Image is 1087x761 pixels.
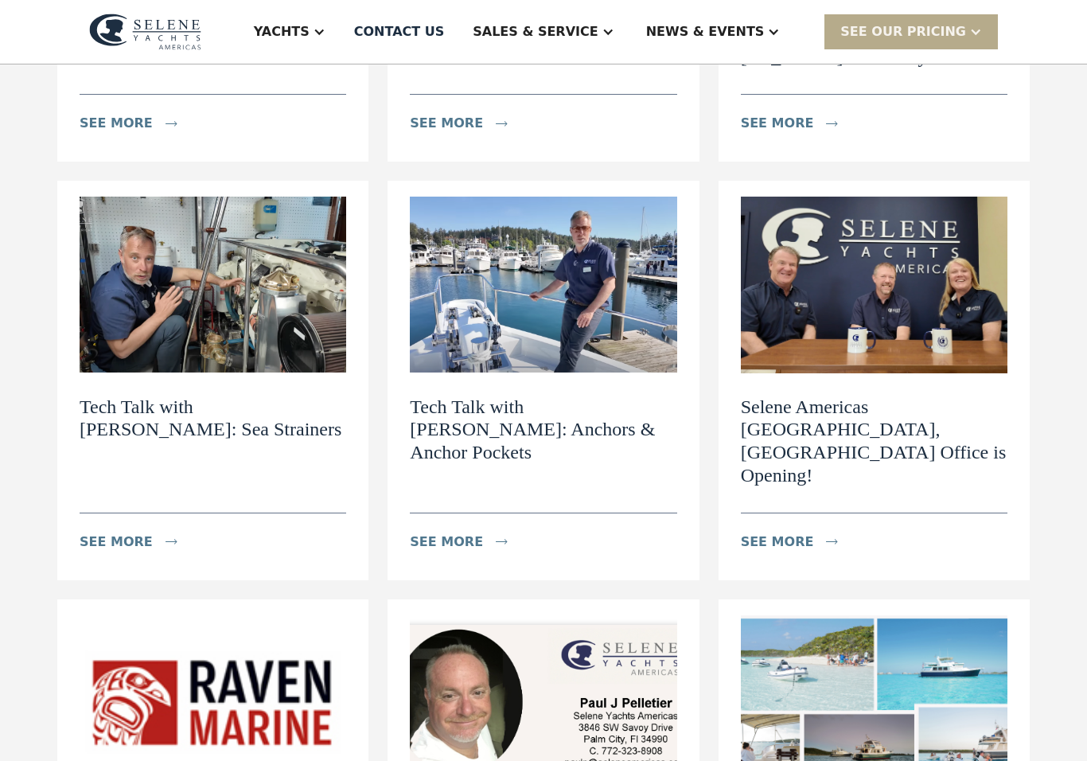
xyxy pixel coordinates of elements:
h2: Selene Americas [GEOGRAPHIC_DATA], [GEOGRAPHIC_DATA] Office is Opening! [741,396,1007,487]
img: icon [166,539,177,544]
img: Selene Americas Annapolis, MD Office is Opening! [741,197,1007,373]
div: SEE Our Pricing [824,14,998,49]
h2: Tech Talk with [PERSON_NAME]: Sea Strainers [80,396,346,442]
a: Selene Americas Annapolis, MD Office is Opening!Selene Americas [GEOGRAPHIC_DATA], [GEOGRAPHIC_DA... [719,181,1030,580]
img: icon [166,121,177,127]
img: icon [826,539,838,544]
div: Sales & Service [473,22,598,41]
div: Contact US [354,22,445,41]
div: News & EVENTS [646,22,765,41]
div: see more [80,114,153,133]
div: see more [80,533,153,552]
div: SEE Our Pricing [840,22,966,41]
img: icon [496,121,508,127]
div: see more [741,114,814,133]
img: Tech Talk with Dylan: Anchors & Anchor Pockets [410,197,676,373]
a: Tech Talk with Dylan: Sea StrainersTech Talk with [PERSON_NAME]: Sea Strainerssee moreicon [57,181,368,580]
img: logo [89,14,201,50]
img: icon [496,539,508,544]
h2: Tech Talk with [PERSON_NAME]: Anchors & Anchor Pockets [410,396,676,464]
img: Tech Talk with Dylan: Sea Strainers [80,197,346,373]
div: Yachts [254,22,310,41]
div: see more [410,533,483,552]
img: icon [826,121,838,127]
div: see more [741,533,814,552]
div: see more [410,114,483,133]
a: Tech Talk with Dylan: Anchors & Anchor PocketsTech Talk with [PERSON_NAME]: Anchors & Anchor Pock... [388,181,699,580]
